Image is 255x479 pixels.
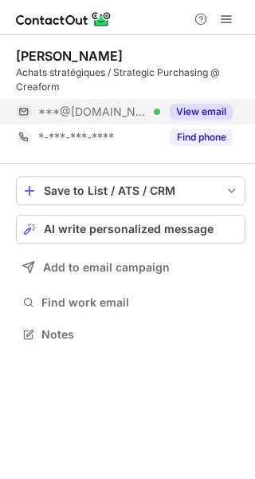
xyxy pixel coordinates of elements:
[170,104,233,120] button: Reveal Button
[170,129,233,145] button: Reveal Button
[43,261,170,274] span: Add to email campaign
[16,215,245,243] button: AI write personalized message
[16,176,245,205] button: save-profile-one-click
[16,65,245,94] div: Achats stratégiques / Strategic Purchasing @ Creaform
[38,105,148,119] span: ***@[DOMAIN_NAME]
[44,223,214,236] span: AI write personalized message
[41,295,239,310] span: Find work email
[16,291,245,314] button: Find work email
[16,48,123,64] div: [PERSON_NAME]
[41,327,239,342] span: Notes
[16,323,245,346] button: Notes
[16,253,245,282] button: Add to email campaign
[16,10,112,29] img: ContactOut v5.3.10
[44,184,218,197] div: Save to List / ATS / CRM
